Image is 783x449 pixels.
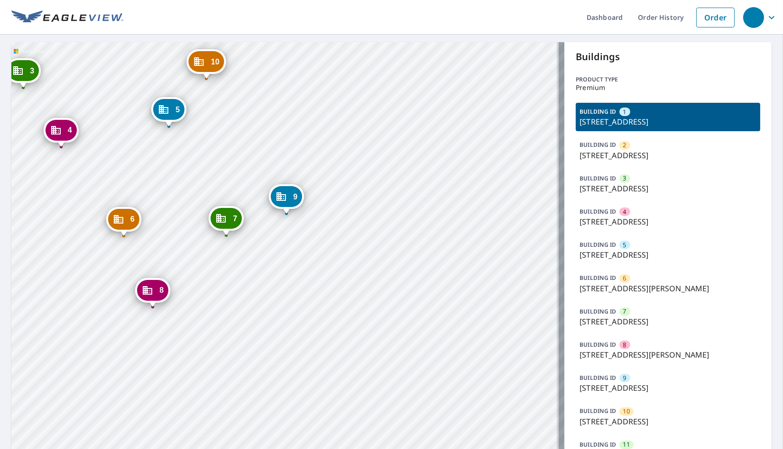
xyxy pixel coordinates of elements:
div: Dropped pin, building 6, Commercial property, 11436 Gertrude Plz La Vista, NE 68128 [106,207,141,236]
span: 3 [623,174,626,183]
span: 10 [211,58,220,65]
p: [STREET_ADDRESS] [580,150,756,161]
span: 6 [130,216,135,223]
p: BUILDING ID [580,274,616,282]
span: 5 [623,241,626,250]
p: Buildings [576,50,760,64]
p: BUILDING ID [580,141,616,149]
p: [STREET_ADDRESS] [580,249,756,260]
span: 10 [623,407,630,416]
p: [STREET_ADDRESS] [580,316,756,327]
p: BUILDING ID [580,374,616,382]
p: [STREET_ADDRESS] [580,216,756,227]
p: BUILDING ID [580,108,616,116]
p: BUILDING ID [580,174,616,182]
span: 6 [623,274,626,283]
span: 7 [623,307,626,316]
div: Dropped pin, building 7, Commercial property, 7120 S 114th Street Plz La Vista, NE 68128 [209,206,244,235]
span: 4 [68,126,72,134]
p: BUILDING ID [580,440,616,449]
span: 5 [175,106,180,113]
p: [STREET_ADDRESS][PERSON_NAME] [580,283,756,294]
p: Premium [576,84,760,91]
span: 9 [623,374,626,383]
span: 9 [293,193,297,200]
p: BUILDING ID [580,207,616,216]
p: BUILDING ID [580,307,616,315]
div: Dropped pin, building 8, Commercial property, 11461 Gertrude Plz La Vista, NE 68128 [135,278,170,307]
span: 8 [159,287,164,294]
div: Dropped pin, building 9, Commercial property, 7151 S 114th Street Plz La Vista, NE 68128 [269,184,304,214]
p: [STREET_ADDRESS] [580,382,756,394]
span: 8 [623,341,626,350]
span: 11 [623,440,630,449]
span: 4 [623,207,626,216]
div: Dropped pin, building 5, Commercial property, 7040 S 114th Street Plz La Vista, NE 68128 [151,97,186,126]
span: 1 [623,108,626,117]
div: Dropped pin, building 10, Commercial property, 7085 S 114th Street Plz La Vista, NE 68128 [187,49,226,79]
p: BUILDING ID [580,407,616,415]
span: 7 [233,215,237,222]
p: [STREET_ADDRESS][PERSON_NAME] [580,349,756,360]
div: Dropped pin, building 3, Commercial property, 7025 S 115th Street Plz La Vista, NE 68128 [6,58,41,88]
img: EV Logo [11,10,123,25]
span: 2 [623,141,626,150]
p: [STREET_ADDRESS] [580,116,756,127]
p: BUILDING ID [580,341,616,349]
p: [STREET_ADDRESS] [580,183,756,194]
p: [STREET_ADDRESS] [580,416,756,427]
p: Product type [576,75,760,84]
span: 3 [30,67,34,74]
a: Order [696,8,735,27]
p: BUILDING ID [580,241,616,249]
div: Dropped pin, building 4, Commercial property, 7025 S 115th Street Plz La Vista, NE 68128 [44,118,79,147]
